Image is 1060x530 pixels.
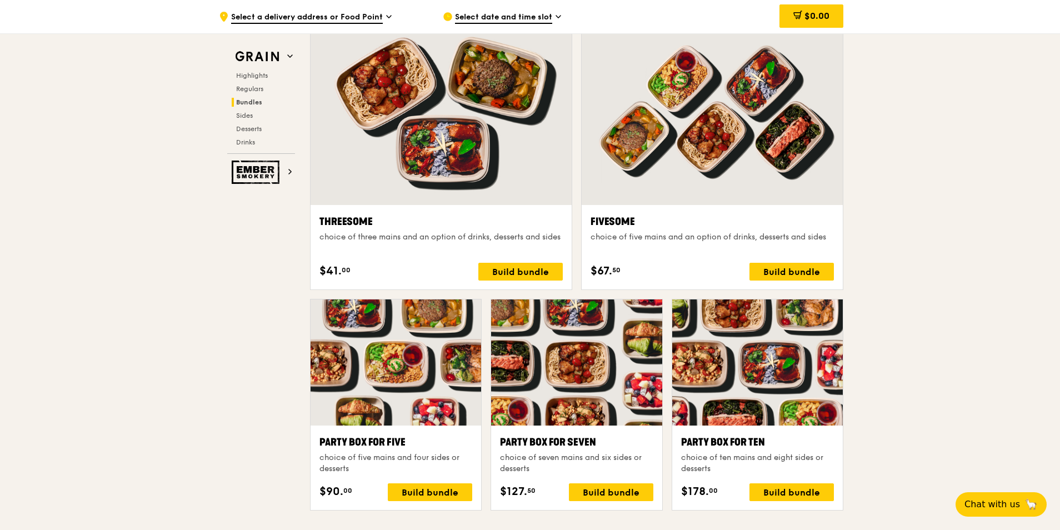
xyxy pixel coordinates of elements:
div: Threesome [319,214,563,229]
span: Desserts [236,125,262,133]
span: 50 [527,486,536,495]
div: choice of five mains and four sides or desserts [319,452,472,474]
span: $178. [681,483,709,500]
span: Regulars [236,85,263,93]
span: Sides [236,112,253,119]
button: Chat with us🦙 [956,492,1047,517]
div: choice of five mains and an option of drinks, desserts and sides [591,232,834,243]
span: $90. [319,483,343,500]
div: Party Box for Five [319,434,472,450]
span: Chat with us [964,498,1020,511]
div: choice of three mains and an option of drinks, desserts and sides [319,232,563,243]
img: Grain web logo [232,47,283,67]
span: 🦙 [1024,498,1038,511]
span: $67. [591,263,612,279]
span: Select date and time slot [455,12,552,24]
div: choice of ten mains and eight sides or desserts [681,452,834,474]
span: $41. [319,263,342,279]
div: Build bundle [478,263,563,281]
span: Drinks [236,138,255,146]
div: Fivesome [591,214,834,229]
img: Ember Smokery web logo [232,161,283,184]
div: Build bundle [749,483,834,501]
div: Build bundle [388,483,472,501]
div: Party Box for Ten [681,434,834,450]
span: 50 [612,266,621,274]
span: $0.00 [804,11,829,21]
span: 00 [343,486,352,495]
span: Highlights [236,72,268,79]
span: 00 [342,266,351,274]
div: Party Box for Seven [500,434,653,450]
div: Build bundle [749,263,834,281]
span: Select a delivery address or Food Point [231,12,383,24]
span: Bundles [236,98,262,106]
span: $127. [500,483,527,500]
div: Build bundle [569,483,653,501]
div: choice of seven mains and six sides or desserts [500,452,653,474]
span: 00 [709,486,718,495]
